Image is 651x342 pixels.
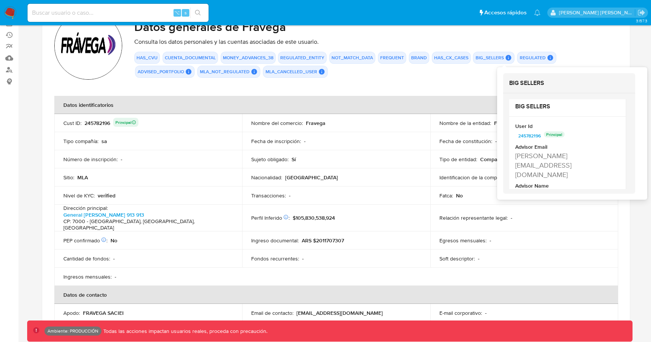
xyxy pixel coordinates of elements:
div: Advisor Name [515,182,618,190]
h2: BIG SELLERS [509,79,629,87]
button: search-icon [190,8,206,18]
span: Accesos rápidos [484,9,527,17]
a: Notificaciones [534,9,540,16]
span: 3.157.3 [636,18,647,24]
p: Todas las acciones impactan usuarios reales, proceda con precaución. [101,328,267,335]
span: ⌥ [174,9,180,16]
div: agustin.sinigaglia@mercadolibre.com [515,151,618,180]
input: Buscar usuario o caso... [28,8,209,18]
p: Ambiente: PRODUCCIÓN [48,330,98,333]
p: Principal [544,131,565,137]
span: s [184,9,187,16]
div: User Id [515,123,618,130]
a: Salir [637,9,645,17]
div: Advisor Email [515,143,618,151]
p: mauro.ibarra@mercadolibre.com [559,9,635,16]
a: 245782196 [515,131,544,140]
span: 245782196 [518,131,541,140]
h2: BIG SELLERS [515,103,620,110]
